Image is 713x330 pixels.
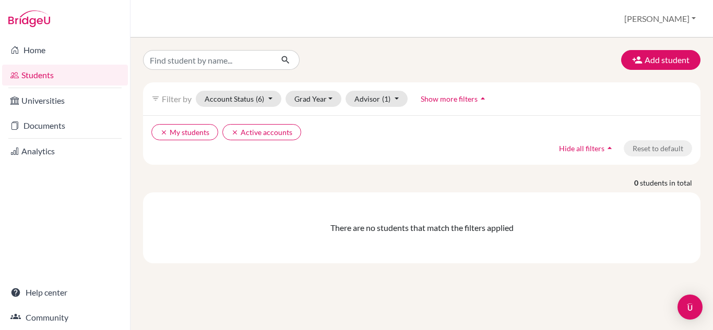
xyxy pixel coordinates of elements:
[196,91,281,107] button: Account Status(6)
[151,124,218,140] button: clearMy students
[382,94,390,103] span: (1)
[634,177,640,188] strong: 0
[2,282,128,303] a: Help center
[550,140,624,156] button: Hide all filtersarrow_drop_up
[231,129,239,136] i: clear
[143,50,272,70] input: Find student by name...
[2,40,128,60] a: Home
[421,94,478,103] span: Show more filters
[286,91,342,107] button: Grad Year
[678,295,703,320] div: Open Intercom Messenger
[2,90,128,111] a: Universities
[346,91,408,107] button: Advisor(1)
[2,115,128,136] a: Documents
[162,94,192,104] span: Filter by
[151,222,692,234] div: There are no students that match the filters applied
[559,144,604,153] span: Hide all filters
[412,91,497,107] button: Show more filtersarrow_drop_up
[151,94,160,103] i: filter_list
[8,10,50,27] img: Bridge-U
[2,65,128,85] a: Students
[222,124,301,140] button: clearActive accounts
[478,93,488,104] i: arrow_drop_up
[604,143,615,153] i: arrow_drop_up
[2,307,128,328] a: Community
[620,9,700,29] button: [PERSON_NAME]
[624,140,692,156] button: Reset to default
[621,50,700,70] button: Add student
[256,94,264,103] span: (6)
[2,141,128,162] a: Analytics
[640,177,700,188] span: students in total
[160,129,168,136] i: clear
